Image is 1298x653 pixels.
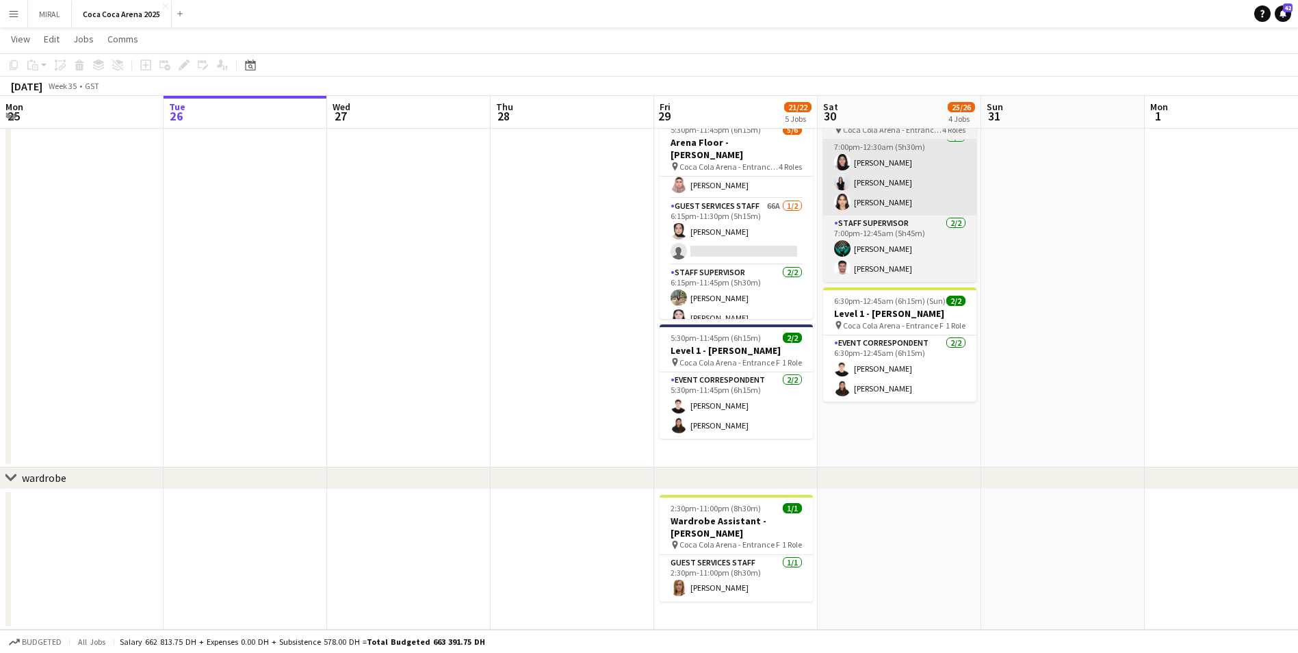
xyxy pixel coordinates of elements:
app-job-card: 2:30pm-11:00pm (8h30m)1/1Wardrobe Assistant - [PERSON_NAME] Coca Cola Arena - Entrance F1 RoleGue... [660,495,813,602]
span: Coca Cola Arena - Entrance F [679,162,779,172]
span: 42 [1283,3,1293,12]
div: [DATE] [11,79,42,93]
button: Coca Coca Arena 2025 [72,1,172,27]
span: View [11,33,30,45]
span: 4 Roles [942,125,965,135]
span: 1 Role [946,320,965,331]
span: 5:30pm-11:45pm (6h15m) [671,125,761,135]
span: Mon [1150,101,1168,113]
span: 28 [494,108,513,124]
app-card-role: Guest Services Staff66A1/26:15pm-11:30pm (5h15m)[PERSON_NAME] [660,199,813,265]
span: 4 Roles [779,162,802,172]
span: 6:30pm-12:45am (6h15m) (Sun) [834,296,946,306]
span: 1 [1148,108,1168,124]
span: Mon [5,101,23,113]
h3: Level 1 - [PERSON_NAME] [823,307,976,320]
app-card-role: Guest Services Staff3/37:00pm-12:30am (5h30m)[PERSON_NAME][PERSON_NAME][PERSON_NAME] [823,129,976,216]
h3: Arena Floor - [PERSON_NAME] [660,136,813,161]
h3: Wardrobe Assistant - [PERSON_NAME] [660,515,813,539]
app-card-role: Staff Supervisor2/27:00pm-12:45am (5h45m)[PERSON_NAME][PERSON_NAME] [823,216,976,282]
app-card-role: Event Correspondent2/26:30pm-12:45am (6h15m)[PERSON_NAME][PERSON_NAME] [823,335,976,402]
span: Total Budgeted 663 391.75 DH [367,637,485,647]
app-card-role: Guest Services Staff1/12:30pm-11:00pm (8h30m)[PERSON_NAME] [660,555,813,602]
span: 1 Role [782,357,802,368]
span: Wed [333,101,350,113]
span: 2:30pm-11:00pm (8h30m) [671,503,761,513]
span: Coca Cola Arena - Entrance F [843,125,942,135]
span: 21/22 [784,102,812,112]
app-card-role: Event Correspondent2/25:30pm-11:45pm (6h15m)[PERSON_NAME][PERSON_NAME] [660,372,813,439]
div: GST [85,81,99,91]
span: Jobs [73,33,94,45]
span: Coca Cola Arena - Entrance F [679,539,780,550]
span: Comms [107,33,138,45]
a: 42 [1275,5,1291,22]
span: All jobs [75,637,108,647]
span: 30 [821,108,838,124]
span: Tue [169,101,185,113]
span: 25/26 [948,102,975,112]
a: View [5,30,36,48]
h3: Level 1 - [PERSON_NAME] [660,344,813,357]
span: 26 [167,108,185,124]
div: wardrobe [22,471,66,485]
a: Jobs [68,30,99,48]
span: Coca Cola Arena - Entrance F [679,357,780,368]
span: Edit [44,33,60,45]
app-job-card: 5:30pm-11:45pm (6h15m)2/2Level 1 - [PERSON_NAME] Coca Cola Arena - Entrance F1 RoleEvent Correspo... [660,324,813,439]
div: Salary 662 813.75 DH + Expenses 0.00 DH + Subsistence 578.00 DH = [120,637,485,647]
span: 1 Role [782,539,802,550]
span: 29 [658,108,671,124]
span: 5:30pm-11:45pm (6h15m) [671,333,761,343]
span: Sun [987,101,1003,113]
span: 1/1 [783,503,802,513]
app-card-role: Staff Supervisor2/26:15pm-11:45pm (5h30m)[PERSON_NAME][PERSON_NAME] [660,265,813,331]
a: Edit [38,30,65,48]
button: MIRAL [28,1,72,27]
span: 2/2 [946,296,965,306]
span: Fri [660,101,671,113]
app-job-card: 6:30pm-12:45am (6h15m) (Sun)8/8Arena Floor - Rahat [PERSON_NAME] Coca Cola Arena - Entrance F4 Ro... [823,79,976,282]
span: 25 [3,108,23,124]
span: 5/6 [783,125,802,135]
button: Budgeted [7,635,64,650]
a: Comms [102,30,144,48]
span: 2/2 [783,333,802,343]
div: 4 Jobs [948,114,974,124]
app-job-card: 6:30pm-12:45am (6h15m) (Sun)2/2Level 1 - [PERSON_NAME] Coca Cola Arena - Entrance F1 RoleEvent Co... [823,287,976,402]
div: 5 Jobs [785,114,811,124]
span: Week 35 [45,81,79,91]
span: Budgeted [22,637,62,647]
span: Sat [823,101,838,113]
span: Thu [496,101,513,113]
span: Coca Cola Arena - Entrance F [843,320,944,331]
span: 27 [330,108,350,124]
span: 31 [985,108,1003,124]
app-job-card: 5:30pm-11:45pm (6h15m)5/6Arena Floor - [PERSON_NAME] Coca Cola Arena - Entrance F4 RolesStaff Sup... [660,116,813,319]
